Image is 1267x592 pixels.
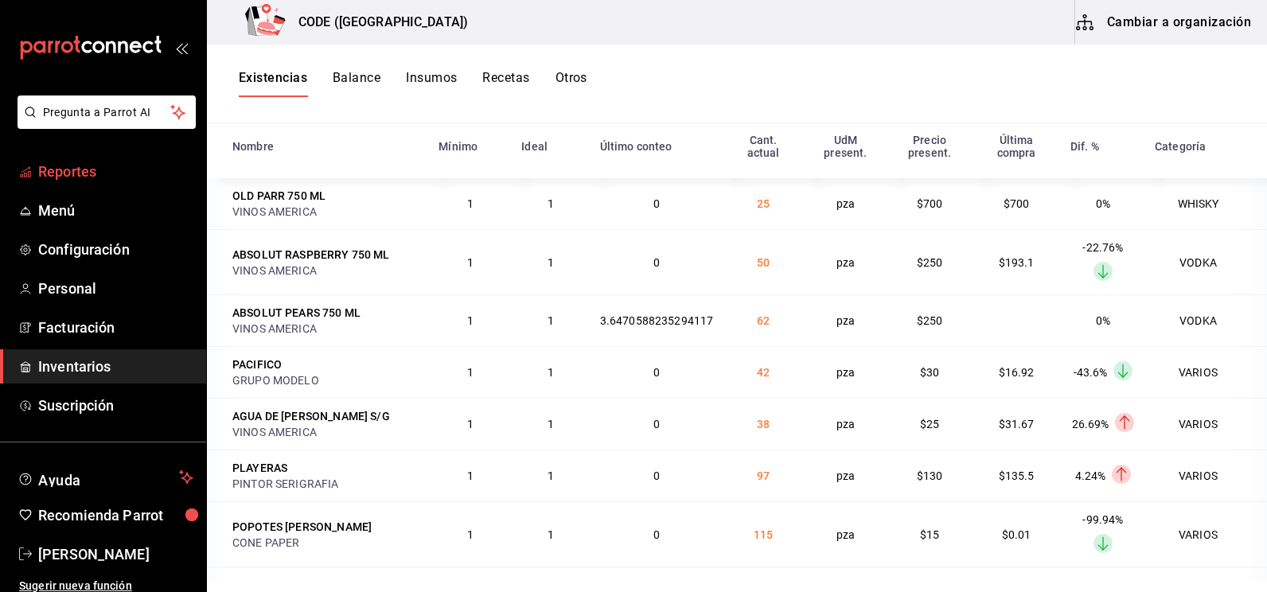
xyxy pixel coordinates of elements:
[467,418,474,430] span: 1
[999,366,1035,379] span: $16.92
[653,256,660,269] span: 0
[38,317,193,338] span: Facturación
[467,314,474,327] span: 1
[1096,314,1110,327] span: 0%
[1145,346,1267,398] td: VARIOS
[600,140,672,153] div: Último conteo
[232,321,419,337] div: VINOS AMERICA
[1070,140,1099,153] div: Dif. %
[467,256,474,269] span: 1
[232,263,419,278] div: VINOS AMERICA
[482,70,529,97] button: Recetas
[917,256,943,269] span: $250
[11,115,196,132] a: Pregunta a Parrot AI
[1082,578,1123,591] span: -99.98%
[467,469,474,482] span: 1
[548,469,554,482] span: 1
[232,204,419,220] div: VINOS AMERICA
[38,504,193,526] span: Recomienda Parrot
[813,134,879,159] div: UdM present.
[653,366,660,379] span: 0
[548,256,554,269] span: 1
[1145,229,1267,294] td: VODKA
[1004,197,1030,210] span: $700
[175,41,188,54] button: open_drawer_menu
[999,256,1035,269] span: $193.1
[406,70,457,97] button: Insumos
[18,95,196,129] button: Pregunta a Parrot AI
[1155,140,1206,153] div: Categoría
[556,70,587,97] button: Otros
[1002,528,1031,541] span: $0.01
[239,70,307,97] button: Existencias
[38,239,193,260] span: Configuración
[653,528,660,541] span: 0
[920,366,939,379] span: $30
[804,178,888,229] td: pza
[897,134,962,159] div: Precio present.
[804,450,888,501] td: pza
[981,134,1051,159] div: Última compra
[757,418,770,430] span: 38
[467,366,474,379] span: 1
[757,366,770,379] span: 42
[38,161,193,182] span: Reportes
[757,314,770,327] span: 62
[548,418,554,430] span: 1
[38,278,193,299] span: Personal
[232,476,419,492] div: PINTOR SERIGRAFIA
[920,528,939,541] span: $15
[232,408,390,424] div: AGUA DE [PERSON_NAME] S/G
[467,197,474,210] span: 1
[653,469,660,482] span: 0
[38,468,173,487] span: Ayuda
[1082,513,1123,526] span: -99.94%
[732,134,793,159] div: Cant. actual
[804,398,888,450] td: pza
[467,528,474,541] span: 1
[804,294,888,346] td: pza
[653,418,660,430] span: 0
[804,501,888,567] td: pza
[1145,294,1267,346] td: VODKA
[917,314,943,327] span: $250
[917,469,943,482] span: $130
[1145,450,1267,501] td: VARIOS
[239,70,587,97] div: navigation tabs
[38,356,193,377] span: Inventarios
[1082,241,1123,254] span: -22.76%
[1072,418,1109,430] span: 26.69%
[38,200,193,221] span: Menú
[1145,178,1267,229] td: WHISKY
[232,188,326,204] div: OLD PARR 750 ML
[232,356,282,372] div: PACIFICO
[548,197,554,210] span: 1
[548,528,554,541] span: 1
[232,535,419,551] div: CONE PAPER
[333,70,380,97] button: Balance
[548,366,554,379] span: 1
[920,418,939,430] span: $25
[653,197,660,210] span: 0
[804,346,888,398] td: pza
[1145,501,1267,567] td: VARIOS
[439,140,478,153] div: Mínimo
[1074,366,1108,379] span: -43.6%
[757,469,770,482] span: 97
[757,256,770,269] span: 50
[286,13,468,32] h3: CODE ([GEOGRAPHIC_DATA])
[999,418,1035,430] span: $31.67
[1145,398,1267,450] td: VARIOS
[1075,469,1106,482] span: 4.24%
[43,104,171,121] span: Pregunta a Parrot AI
[232,460,287,476] div: PLAYERAS
[1096,197,1110,210] span: 0%
[999,469,1035,482] span: $135.5
[548,314,554,327] span: 1
[754,528,773,541] span: 115
[600,314,714,327] span: 3.6470588235294117
[232,372,419,388] div: GRUPO MODELO
[232,305,361,321] div: ABSOLUT PEARS 750 ML
[38,395,193,416] span: Suscripción
[232,519,372,535] div: POPOTES [PERSON_NAME]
